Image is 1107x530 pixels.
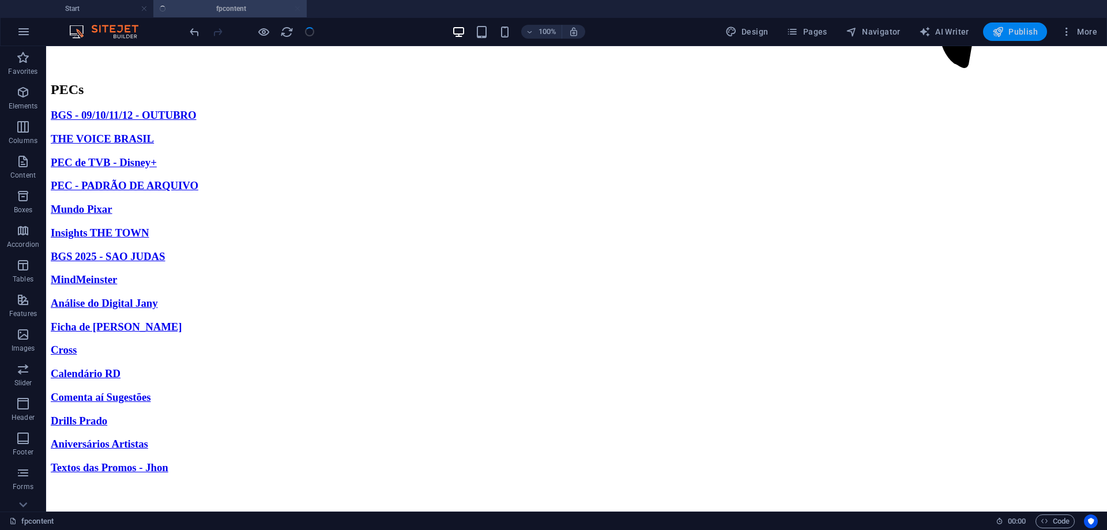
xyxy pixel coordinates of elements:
[13,275,33,284] p: Tables
[280,25,293,39] button: reload
[13,448,33,457] p: Footer
[1016,517,1018,525] span: :
[10,171,36,180] p: Content
[14,205,33,215] p: Boxes
[66,25,153,39] img: Editor Logo
[12,344,35,353] p: Images
[1041,514,1070,528] span: Code
[12,413,35,422] p: Header
[1084,514,1098,528] button: Usercentrics
[9,514,54,528] a: Click to cancel selection. Double-click to open Pages
[188,25,201,39] i: Undo: Change HTML (Ctrl+Z)
[919,26,969,37] span: AI Writer
[7,240,39,249] p: Accordion
[992,26,1038,37] span: Publish
[1008,514,1026,528] span: 00 00
[521,25,562,39] button: 100%
[257,25,270,39] button: Click here to leave preview mode and continue editing
[846,26,901,37] span: Navigator
[9,136,37,145] p: Columns
[9,102,38,111] p: Elements
[14,378,32,388] p: Slider
[1061,26,1097,37] span: More
[187,25,201,39] button: undo
[280,25,293,39] i: Reload page
[914,22,974,41] button: AI Writer
[782,22,831,41] button: Pages
[725,26,769,37] span: Design
[1036,514,1075,528] button: Code
[8,67,37,76] p: Favorites
[539,25,557,39] h6: 100%
[721,22,773,41] div: Design (Ctrl+Alt+Y)
[13,482,33,491] p: Forms
[1056,22,1102,41] button: More
[9,309,37,318] p: Features
[568,27,579,37] i: On resize automatically adjust zoom level to fit chosen device.
[841,22,905,41] button: Navigator
[983,22,1047,41] button: Publish
[996,514,1026,528] h6: Session time
[721,22,773,41] button: Design
[786,26,827,37] span: Pages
